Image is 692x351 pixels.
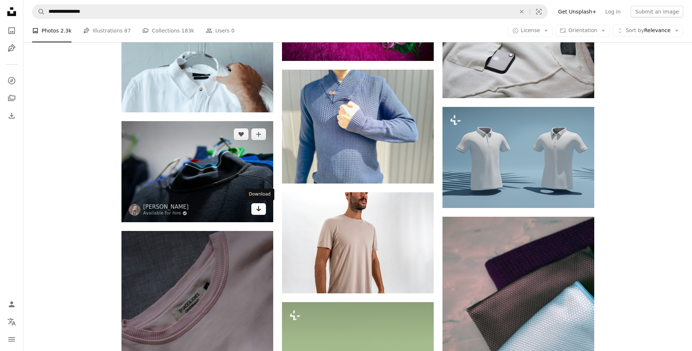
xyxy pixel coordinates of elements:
img: a man holding a white shirt on a hanger [121,11,273,112]
a: white samsung android smartphone on pink textile [121,341,273,348]
a: a close up of three different colored ties [442,327,594,334]
button: Sort byRelevance [613,25,683,36]
button: Add to Collection [251,128,266,140]
a: Collections 183k [142,19,194,42]
a: Users 0 [206,19,235,42]
img: Go to Ashique Anan Abir's profile [129,204,140,216]
button: Search Unsplash [32,5,45,19]
a: Log in / Sign up [4,297,19,312]
button: Submit an image [631,6,683,18]
img: a man with a beard [282,192,434,293]
a: Illustrations 87 [83,19,131,42]
a: a white polo shirt with a black collar on a blue background [442,154,594,161]
a: Available for hire [143,211,189,216]
span: Orientation [568,27,597,33]
a: a person wearing a blue sweater and holding a wii controller [282,123,434,130]
span: Sort by [626,27,644,33]
img: a person wearing a blue sweater and holding a wii controller [282,70,434,184]
button: Clear [514,5,530,19]
button: Like [234,128,248,140]
a: Explore [4,73,19,88]
span: Relevance [626,27,670,34]
button: Orientation [556,25,610,36]
a: Home — Unsplash [4,4,19,20]
span: License [521,27,540,33]
a: Photos [4,23,19,38]
button: Visual search [530,5,548,19]
a: Log in [601,6,625,18]
a: white scoop-neck shirt [442,44,594,51]
a: Clothes hanging on a rack inside. [121,168,273,175]
a: [PERSON_NAME] [143,203,189,211]
img: a white polo shirt with a black collar on a blue background [442,107,594,208]
form: Find visuals sitewide [32,4,548,19]
div: Download [245,189,274,200]
span: 183k [181,27,194,35]
button: License [508,25,553,36]
a: Collections [4,91,19,105]
span: 87 [124,27,131,35]
button: Language [4,315,19,329]
img: Clothes hanging on a rack inside. [121,121,273,222]
button: Menu [4,332,19,347]
a: Download [251,203,266,215]
span: 0 [231,27,235,35]
a: a man with a beard [282,239,434,246]
a: Get Unsplash+ [554,6,601,18]
a: a man holding a white shirt on a hanger [121,58,273,65]
a: Download History [4,108,19,123]
a: Illustrations [4,41,19,55]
